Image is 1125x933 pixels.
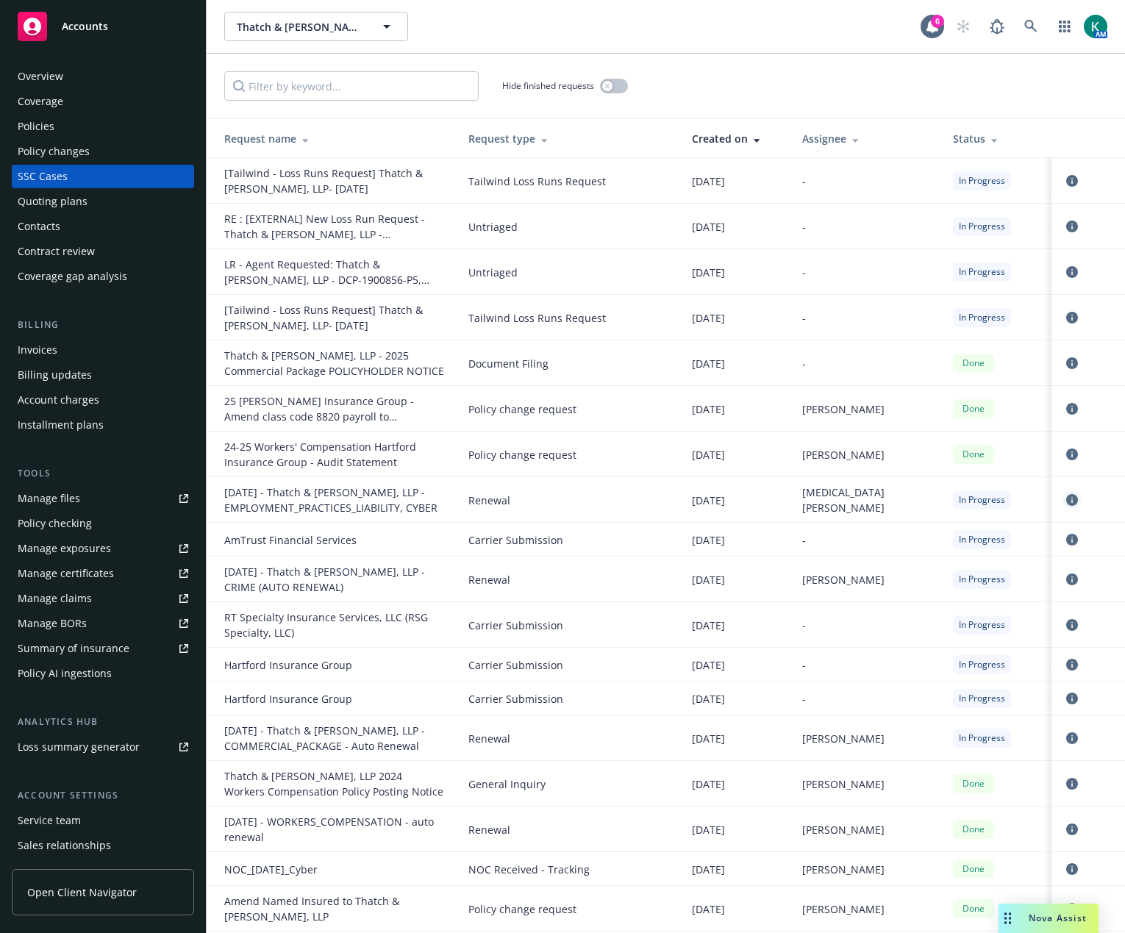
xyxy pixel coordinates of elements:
[692,265,725,280] span: [DATE]
[18,834,111,857] div: Sales relationships
[692,356,725,371] span: [DATE]
[18,388,99,412] div: Account charges
[802,822,885,837] span: [PERSON_NAME]
[18,215,60,238] div: Contacts
[224,657,445,673] div: Hartford Insurance Group
[959,220,1005,233] span: In Progress
[959,357,988,370] span: Done
[999,904,1017,933] div: Drag to move
[959,493,1005,507] span: In Progress
[692,691,725,707] span: [DATE]
[1063,860,1081,878] a: circleInformation
[1029,912,1087,924] span: Nova Assist
[692,657,725,673] span: [DATE]
[959,823,988,836] span: Done
[931,15,944,28] div: 6
[802,265,929,280] div: -
[1063,491,1081,509] a: circleInformation
[12,90,194,113] a: Coverage
[468,618,668,633] span: Carrier Submission
[12,115,194,138] a: Policies
[468,131,668,146] div: Request type
[999,904,1099,933] button: Nova Assist
[12,6,194,47] a: Accounts
[237,19,364,35] span: Thatch & [PERSON_NAME], LLP
[224,723,445,754] div: 11/01/25 - Thatch & Hooper, LLP - COMMERCIAL_PACKAGE - Auto Renewal
[224,71,479,101] input: Filter by keyword...
[12,612,194,635] a: Manage BORs
[12,165,194,188] a: SSC Cases
[224,257,445,287] div: LR - Agent Requested: Thatch & Hooper, LLP - DCP-1900856-P5, DCP-1900856-P4, DCP-1900856-P3, DCP-...
[802,356,929,371] div: -
[18,190,87,213] div: Quoting plans
[18,587,92,610] div: Manage claims
[12,788,194,803] div: Account settings
[802,219,929,235] div: -
[802,174,929,189] div: -
[12,587,194,610] a: Manage claims
[692,447,725,462] span: [DATE]
[224,610,445,640] div: RT Specialty Insurance Services, LLC (RSG Specialty, LLC)
[692,862,725,877] span: [DATE]
[1063,616,1081,634] a: circleInformation
[1063,571,1081,588] a: circleInformation
[959,862,988,876] span: Done
[12,388,194,412] a: Account charges
[12,637,194,660] a: Summary of insurance
[18,140,90,163] div: Policy changes
[802,691,929,707] div: -
[12,190,194,213] a: Quoting plans
[12,265,194,288] a: Coverage gap analysis
[18,413,104,437] div: Installment plans
[12,715,194,729] div: Analytics hub
[692,219,725,235] span: [DATE]
[12,240,194,263] a: Contract review
[692,532,725,548] span: [DATE]
[18,165,68,188] div: SSC Cases
[12,466,194,481] div: Tools
[18,65,63,88] div: Overview
[224,348,445,379] div: Thatch & Hooper, LLP - 2025 Commercial Package POLICYHOLDER NOTICE
[1050,12,1079,41] a: Switch app
[18,338,57,362] div: Invoices
[959,533,1005,546] span: In Progress
[18,90,63,113] div: Coverage
[959,265,1005,279] span: In Progress
[802,310,929,326] div: -
[18,512,92,535] div: Policy checking
[692,572,725,587] span: [DATE]
[959,311,1005,324] span: In Progress
[692,493,725,508] span: [DATE]
[1063,446,1081,463] a: circleInformation
[224,691,445,707] div: Hartford Insurance Group
[1063,690,1081,707] a: circleInformation
[692,731,725,746] span: [DATE]
[224,814,445,845] div: 07/01/25 - WORKERS_COMPENSATION - auto renewal
[18,735,140,759] div: Loss summary generator
[224,302,445,333] div: [Tailwind - Loss Runs Request] Thatch & Hooper, LLP- 2025-09-08
[12,537,194,560] span: Manage exposures
[468,265,668,280] span: Untriaged
[12,215,194,238] a: Contacts
[802,618,929,633] div: -
[802,485,929,515] span: [MEDICAL_DATA][PERSON_NAME]
[468,401,668,417] span: Policy change request
[802,776,885,792] span: [PERSON_NAME]
[468,862,668,877] span: NOC Received - Tracking
[468,901,668,917] span: Policy change request
[224,862,445,877] div: NOC_01-15-2024_Cyber
[959,658,1005,671] span: In Progress
[18,562,114,585] div: Manage certificates
[224,393,445,424] div: 25 WC Hartford Insurance Group - Amend class code 8820 payroll to $503,390.00 for CA state
[802,657,929,673] div: -
[692,131,779,146] div: Created on
[802,862,885,877] span: [PERSON_NAME]
[12,140,194,163] a: Policy changes
[959,732,1005,745] span: In Progress
[959,618,1005,632] span: In Progress
[802,572,885,587] span: [PERSON_NAME]
[27,884,137,900] span: Open Client Navigator
[12,413,194,437] a: Installment plans
[959,777,988,790] span: Done
[1063,775,1081,793] a: circleInformation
